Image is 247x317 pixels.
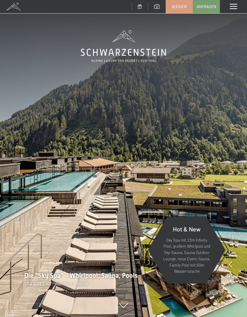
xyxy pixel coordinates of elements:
[197,4,216,9] span: Anfragen
[166,0,192,13] a: Buchen
[229,280,231,287] span: /
[173,225,201,233] span: Hot & New
[24,272,138,279] span: Die "Sky Spa" - Whirlpool, Sauna, Pools
[227,280,229,287] span: 1
[148,216,226,284] a: Hot & New Sky Spa mit 23m Infinity Pool, großem Whirlpool und Sky-Sauna, Sauna Outdoor Lounge, ne...
[172,4,187,9] span: Buchen
[24,281,88,286] span: SPA & RELAX - Wandern & Biken
[231,280,233,287] span: 8
[193,0,220,13] a: Anfragen
[163,237,211,275] p: Sky Spa mit 23m Infinity Pool, großem Whirlpool und Sky-Sauna, Sauna Outdoor Lounge, neue Event-S...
